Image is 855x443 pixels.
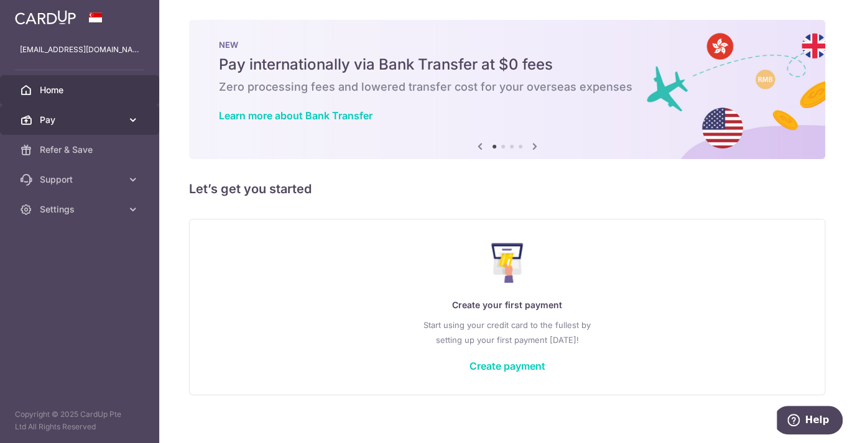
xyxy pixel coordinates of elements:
[189,179,825,199] h5: Let’s get you started
[15,10,76,25] img: CardUp
[777,406,843,437] iframe: Opens a widget where you can find more information
[189,20,825,159] img: Bank transfer banner
[491,243,523,283] img: Make Payment
[40,173,122,186] span: Support
[215,298,800,313] p: Create your first payment
[40,144,122,156] span: Refer & Save
[469,360,545,372] a: Create payment
[40,114,122,126] span: Pay
[219,109,372,122] a: Learn more about Bank Transfer
[20,43,139,56] p: [EMAIL_ADDRESS][DOMAIN_NAME]
[40,203,122,216] span: Settings
[219,40,795,50] p: NEW
[219,55,795,75] h5: Pay internationally via Bank Transfer at $0 fees
[40,84,122,96] span: Home
[215,317,800,347] p: Start using your credit card to the fullest by setting up your first payment [DATE]!
[219,80,795,94] h6: Zero processing fees and lowered transfer cost for your overseas expenses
